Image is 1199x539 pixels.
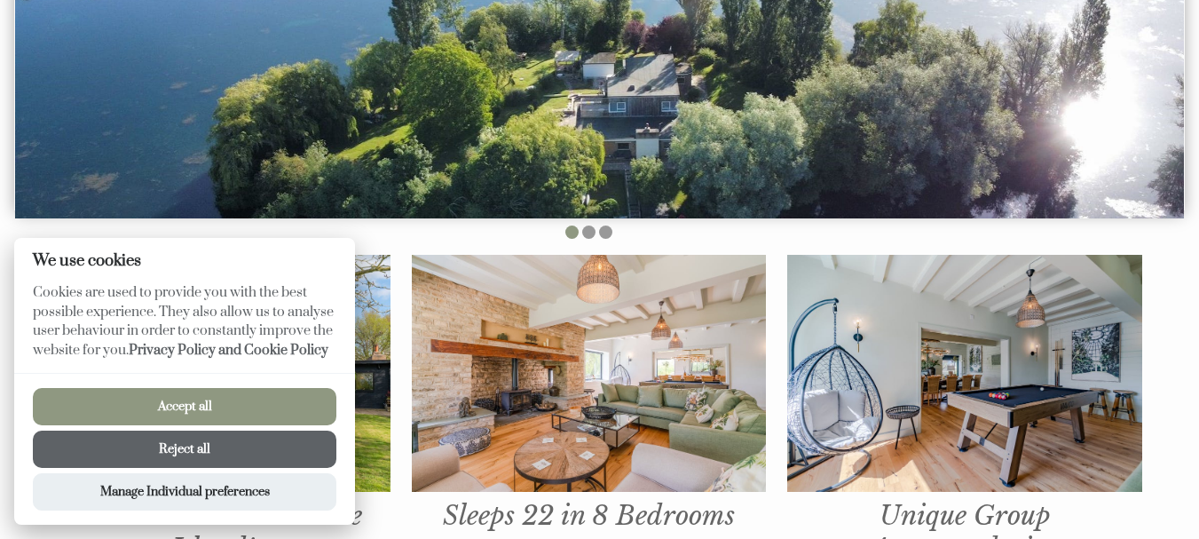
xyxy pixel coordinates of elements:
button: Accept all [33,388,336,425]
button: Manage Individual preferences [33,473,336,511]
h1: Sleeps 22 in 8 Bedrooms [412,255,767,532]
img: Living room at The Island in Oxfordshire [412,255,767,492]
a: Privacy Policy and Cookie Policy [129,342,328,359]
p: Cookies are used to provide you with the best possible experience. They also allow us to analyse ... [14,283,355,373]
h2: We use cookies [14,252,355,269]
button: Reject all [33,431,336,468]
img: Games room at The Island in Oxfordshire [787,255,1142,492]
